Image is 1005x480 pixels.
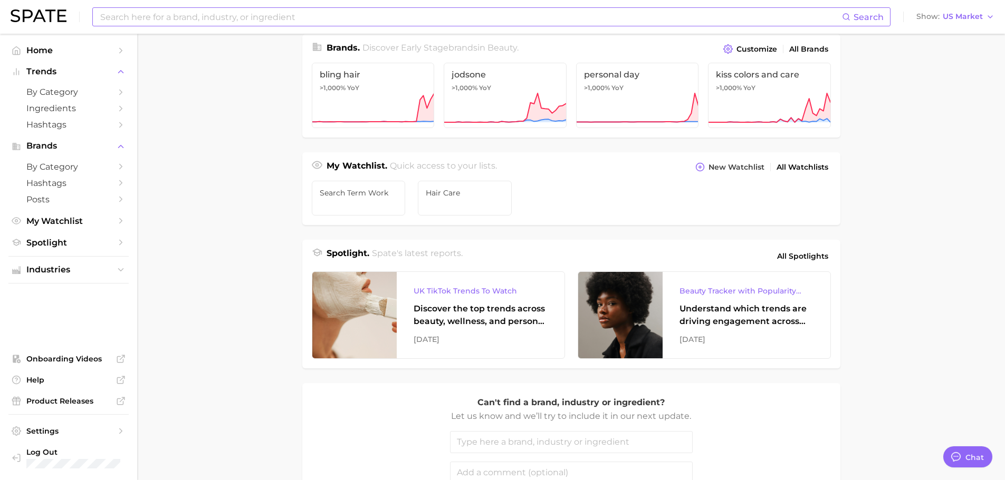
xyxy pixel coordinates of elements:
h2: Spate's latest reports. [372,247,463,265]
span: beauty [487,43,517,53]
a: kiss colors and care>1,000% YoY [708,63,831,128]
span: Search [854,12,884,22]
a: jodsone>1,000% YoY [444,63,567,128]
button: Industries [8,262,129,278]
h2: Quick access to your lists. [390,160,497,174]
a: Search Term Work [312,181,406,215]
a: by Category [8,159,129,175]
span: Brands . [327,43,360,53]
a: Product Releases [8,393,129,409]
span: Hashtags [26,120,111,130]
span: bling hair [320,70,427,80]
span: YoY [611,84,624,92]
a: Hair Care [418,181,512,215]
div: [DATE] [679,333,813,346]
span: Posts [26,194,111,204]
a: Home [8,42,129,58]
span: US Market [943,14,983,19]
button: ShowUS Market [914,10,997,24]
span: My Watchlist [26,216,111,226]
a: Log out. Currently logged in with e-mail dana.cohen@emersongroup.com. [8,444,129,472]
div: Understand which trends are driving engagement across platforms in the skin, hair, makeup, and fr... [679,302,813,328]
div: UK TikTok Trends To Watch [414,285,548,297]
input: Type here a brand, industry or ingredient [450,431,693,453]
span: YoY [743,84,755,92]
span: Show [916,14,940,19]
a: All Spotlights [774,247,831,265]
span: Product Releases [26,396,111,406]
span: All Watchlists [777,163,828,172]
span: jodsone [452,70,559,80]
span: by Category [26,87,111,97]
img: SPATE [11,9,66,22]
a: by Category [8,84,129,100]
span: Onboarding Videos [26,354,111,364]
span: kiss colors and care [716,70,823,80]
span: >1,000% [452,84,477,92]
div: [DATE] [414,333,548,346]
a: Beauty Tracker with Popularity IndexUnderstand which trends are driving engagement across platfor... [578,271,831,359]
a: My Watchlist [8,213,129,229]
span: Log Out [26,447,151,457]
span: Hair Care [426,189,504,197]
p: Can't find a brand, industry or ingredient? [450,396,693,409]
a: All Watchlists [774,160,831,174]
span: New Watchlist [709,163,764,172]
a: Help [8,372,129,388]
div: Beauty Tracker with Popularity Index [679,285,813,297]
span: Industries [26,265,111,275]
span: YoY [347,84,359,92]
span: Trends [26,67,111,76]
span: personal day [584,70,691,80]
span: All Brands [789,45,828,54]
span: Brands [26,141,111,151]
span: >1,000% [584,84,610,92]
a: All Brands [787,42,831,56]
span: All Spotlights [777,250,828,262]
a: UK TikTok Trends To WatchDiscover the top trends across beauty, wellness, and personal care on Ti... [312,271,565,359]
span: >1,000% [716,84,742,92]
span: Help [26,375,111,385]
span: Home [26,45,111,55]
a: Hashtags [8,175,129,191]
button: Brands [8,138,129,154]
a: Onboarding Videos [8,351,129,367]
p: Let us know and we’ll try to include it in our next update. [450,409,693,423]
span: Search Term Work [320,189,398,197]
span: by Category [26,162,111,172]
a: Settings [8,423,129,439]
a: personal day>1,000% YoY [576,63,699,128]
button: Trends [8,64,129,80]
span: Ingredients [26,103,111,113]
span: Hashtags [26,178,111,188]
button: New Watchlist [693,160,767,174]
span: Discover Early Stage brands in . [362,43,519,53]
span: Spotlight [26,238,111,248]
button: Customize [721,42,779,56]
input: Search here for a brand, industry, or ingredient [99,8,842,26]
a: bling hair>1,000% YoY [312,63,435,128]
a: Posts [8,191,129,208]
span: YoY [479,84,491,92]
span: >1,000% [320,84,346,92]
span: Settings [26,426,111,436]
h1: My Watchlist. [327,160,387,174]
h1: Spotlight. [327,247,369,265]
span: Customize [736,45,777,54]
a: Ingredients [8,100,129,116]
div: Discover the top trends across beauty, wellness, and personal care on TikTok [GEOGRAPHIC_DATA]. [414,302,548,328]
a: Hashtags [8,116,129,133]
a: Spotlight [8,234,129,251]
